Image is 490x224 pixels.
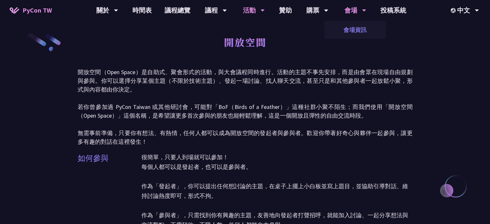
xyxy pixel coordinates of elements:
[23,5,52,15] span: PyCon TW
[78,152,109,164] p: 如何參與
[78,68,413,146] p: 開放空間（Open Space）是自助式、聚會形式的活動，與大會議程同時進行。活動的主題不事先安排，而是由會眾在現場自由規劃與參與。你可以選擇分享某個主題（不限於技術主題）、發起一場討論、找人聊...
[324,22,386,37] a: 會場資訊
[224,32,266,52] h1: 開放空間
[10,7,19,14] img: Home icon of PyCon TW 2025
[451,8,457,13] img: Locale Icon
[3,2,58,18] a: PyCon TW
